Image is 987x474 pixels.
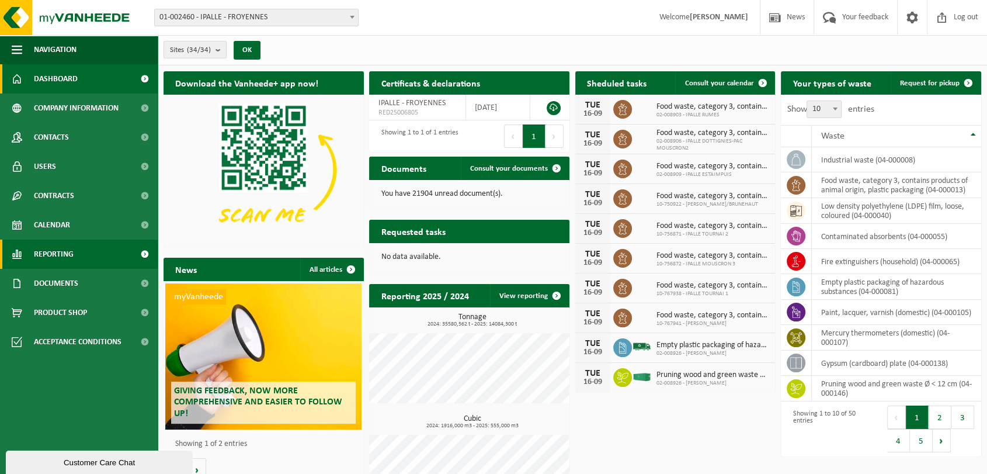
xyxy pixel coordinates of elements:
[684,79,753,87] span: Consult your calendar
[812,300,981,325] td: paint, lacquer, varnish (domestic) (04-000105)
[656,102,770,112] span: Food waste, category 3, contains products of animal origin, plastic packaging
[34,35,77,64] span: Navigation
[581,169,604,178] div: 16-09
[933,429,951,452] button: Next
[375,321,569,327] span: 2024: 35580,562 t - 2025: 14084,300 t
[581,309,604,319] div: TUE
[812,224,981,249] td: contaminated absorbents (04-000055)
[466,95,530,120] td: [DATE]
[581,140,604,148] div: 16-09
[581,339,604,348] div: TUE
[369,157,437,179] h2: Documents
[656,222,770,231] span: Food waste, category 3, contains products of animal origin, plastic packaging
[656,162,770,171] span: Food waste, category 3, contains products of animal origin, plastic packaging
[581,199,604,207] div: 16-09
[690,13,748,22] strong: [PERSON_NAME]
[34,94,119,123] span: Company information
[581,110,604,118] div: 16-09
[656,320,770,327] span: 10-767941 - [PERSON_NAME]
[807,101,842,118] span: 10
[165,283,362,430] a: myVanheede Giving feedback, now more comprehensive and easier to follow up!
[545,124,564,148] button: Next
[656,251,770,261] span: Food waste, category 3, contains products of animal origin, plastic packaging
[812,325,981,351] td: mercury thermometers (domestic) (04-000107)
[656,380,770,387] span: 02-008926 - [PERSON_NAME]
[632,371,652,382] img: HK-XC-30-GN-00
[581,101,604,110] div: TUE
[812,376,981,402] td: pruning wood and green waste Ø < 12 cm (04-000146)
[470,165,548,172] span: Consult your documents
[34,269,78,298] span: Documents
[381,253,558,261] p: No data available.
[656,192,770,201] span: Food waste, category 3, contains products of animal origin, plastic packaging
[910,429,933,452] button: 5
[164,41,227,58] button: Sites(34/34)
[164,95,364,245] img: Download de VHEPlus App
[812,351,981,376] td: gypsum (cardboard) plate (04-000138)
[34,123,69,152] span: Contacts
[369,284,480,307] h2: Reporting 2025 / 2024
[656,281,770,290] span: Food waste, category 3, contains products of animal origin, plastic packaging
[656,129,770,138] span: Food waste, category 3, contains products of animal origin, plastic packaging
[581,289,604,297] div: 16-09
[656,261,770,268] span: 10-756872 - IPALLE MOUSCRON 3
[581,250,604,259] div: TUE
[656,138,770,152] span: 02-008906 - IPALLE DOTTIGNIES-PAC MOUSCRON2
[900,79,960,87] span: Request for pickup
[164,71,330,94] h2: Download the Vanheede+ app now!
[34,210,70,240] span: Calendar
[34,327,121,357] span: Acceptance conditions
[375,415,569,429] h3: Cubic
[656,201,770,208] span: 10-750922 - [PERSON_NAME]/BRUNEHAUT
[887,429,910,452] button: 4
[234,41,260,60] button: OK
[174,386,342,418] span: Giving feedback, now more comprehensive and easier to follow up!
[581,259,604,267] div: 16-09
[34,152,56,181] span: Users
[164,258,208,281] h2: News
[656,311,770,320] span: Food waste, category 3, contains products of animal origin, plastic packaging
[504,124,523,148] button: Previous
[656,350,770,357] span: 02-008926 - [PERSON_NAME]
[490,284,568,307] a: View reporting
[6,448,195,474] iframe: chat widget
[812,147,981,172] td: industrial waste (04-000008)
[175,440,358,448] p: Showing 1 of 2 entries
[807,101,841,117] span: 10
[891,71,980,95] a: Request for pickup
[171,289,226,305] span: myVanheede
[656,371,770,380] span: Pruning wood and green waste ø < 12 cm
[34,64,78,94] span: Dashboard
[378,99,445,108] span: IPALLE - FROYENNES
[375,423,569,429] span: 2024: 1916,000 m3 - 2025: 555,000 m3
[575,71,658,94] h2: Sheduled tasks
[581,348,604,357] div: 16-09
[906,406,929,429] button: 1
[581,378,604,386] div: 16-09
[581,130,604,140] div: TUE
[656,231,770,238] span: 10-756871 - IPALLE TOURNAI 2
[787,105,874,114] label: Show entries
[34,240,74,269] span: Reporting
[34,298,87,327] span: Product Shop
[34,181,74,210] span: Contracts
[581,190,604,199] div: TUE
[812,198,981,224] td: low density polyethylene (LDPE) film, loose, coloured (04-000040)
[887,406,906,429] button: Previous
[812,274,981,300] td: empty plastic packaging of hazardous substances (04-000081)
[632,337,652,357] img: BL-SO-LV
[581,369,604,378] div: TUE
[300,258,363,281] a: All articles
[154,9,359,26] span: 01-002460 - IPALLE - FROYENNES
[170,41,211,59] span: Sites
[369,220,457,243] h2: Requested tasks
[187,46,211,54] count: (34/34)
[929,406,951,429] button: 2
[656,112,770,119] span: 02-008903 - IPALLE RUMES
[675,71,774,95] a: Consult your calendar
[581,220,604,229] div: TUE
[378,108,457,117] span: RED25006805
[581,319,604,327] div: 16-09
[787,404,875,454] div: Showing 1 to 10 of 50 entries
[656,290,770,297] span: 10-767938 - IPALLE TOURNAI 1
